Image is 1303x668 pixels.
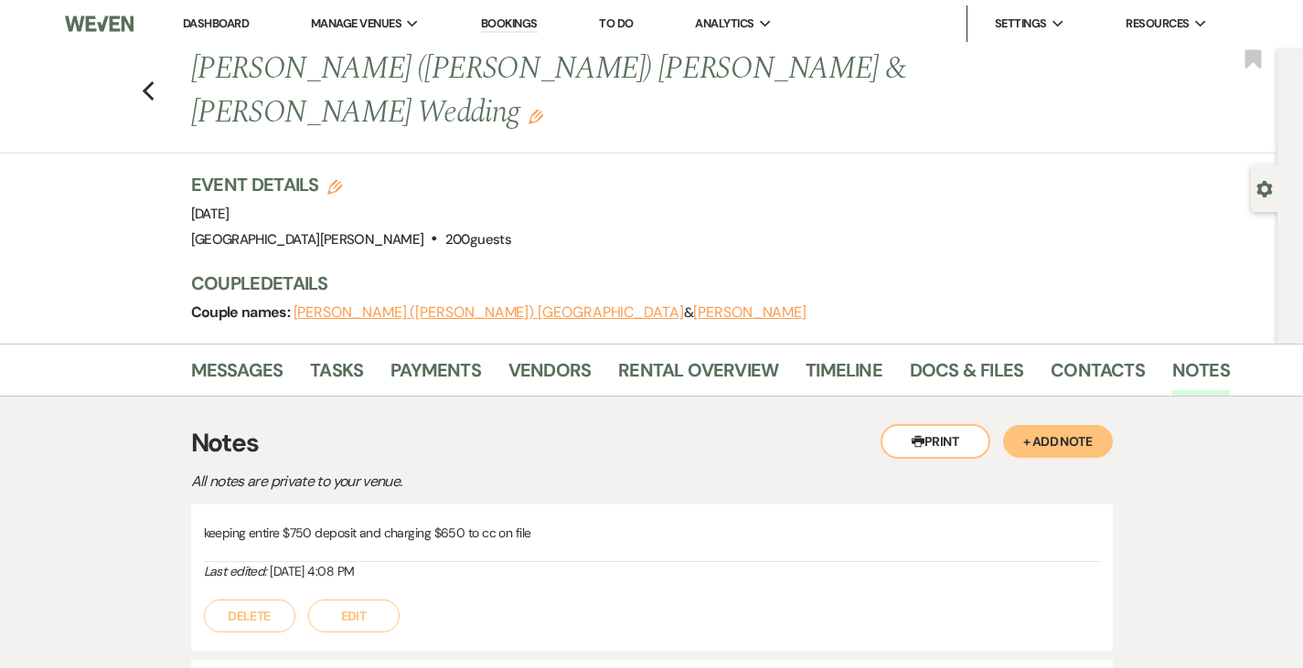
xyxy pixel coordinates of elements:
div: [DATE] 4:08 PM [204,562,1100,581]
button: Open lead details [1256,179,1273,196]
span: 200 guests [445,230,511,249]
a: Notes [1172,355,1230,396]
span: [DATE] [191,205,230,223]
button: [PERSON_NAME] [693,305,806,320]
a: Dashboard [183,16,249,31]
i: Last edited: [204,563,267,579]
button: + Add Note [1003,425,1113,458]
span: Couple names: [191,302,294,322]
a: Vendors [508,355,591,396]
button: Print [881,424,990,459]
a: Contacts [1051,355,1145,396]
a: Messages [191,355,283,396]
img: Weven Logo [65,5,134,43]
button: [PERSON_NAME] ([PERSON_NAME]) [GEOGRAPHIC_DATA] [294,305,684,320]
span: Manage Venues [311,15,401,33]
a: To Do [599,16,633,31]
span: [GEOGRAPHIC_DATA][PERSON_NAME] [191,230,424,249]
button: Edit [308,599,400,632]
span: Analytics [695,15,753,33]
h3: Couple Details [191,270,1215,296]
span: & [294,303,807,322]
h3: Event Details [191,172,511,197]
a: Tasks [310,355,363,396]
a: Payments [390,355,481,396]
a: Rental Overview [618,355,778,396]
span: Resources [1126,15,1189,33]
a: Docs & Files [910,355,1023,396]
a: Timeline [806,355,882,396]
p: keeping entire $750 deposit and charging $650 to cc on file [204,523,1100,543]
p: All notes are private to your venue. [191,470,831,493]
span: Settings [995,15,1047,33]
button: Edit [529,108,543,124]
button: Delete [204,599,295,632]
a: Bookings [481,16,538,33]
h1: [PERSON_NAME] ([PERSON_NAME]) [PERSON_NAME] & [PERSON_NAME] Wedding [191,48,1010,134]
h3: Notes [191,424,1113,462]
